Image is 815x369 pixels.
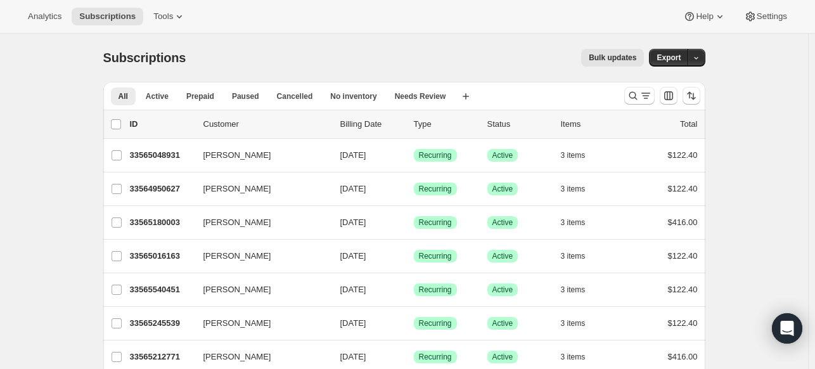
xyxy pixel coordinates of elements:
[581,49,644,67] button: Bulk updates
[492,217,513,228] span: Active
[130,247,698,265] div: 33565016163[PERSON_NAME][DATE]SuccessRecurringSuccessActive3 items$122.40
[340,118,404,131] p: Billing Date
[561,281,600,299] button: 3 items
[561,314,600,332] button: 3 items
[130,317,193,330] p: 33565245539
[103,51,186,65] span: Subscriptions
[146,91,169,101] span: Active
[561,180,600,198] button: 3 items
[203,149,271,162] span: [PERSON_NAME]
[492,150,513,160] span: Active
[680,118,697,131] p: Total
[561,247,600,265] button: 3 items
[203,118,330,131] p: Customer
[340,251,366,261] span: [DATE]
[186,91,214,101] span: Prepaid
[561,118,624,131] div: Items
[130,118,193,131] p: ID
[340,150,366,160] span: [DATE]
[130,149,193,162] p: 33565048931
[340,318,366,328] span: [DATE]
[668,251,698,261] span: $122.40
[668,217,698,227] span: $416.00
[130,216,193,229] p: 33565180003
[232,91,259,101] span: Paused
[203,183,271,195] span: [PERSON_NAME]
[487,118,551,131] p: Status
[419,318,452,328] span: Recurring
[146,8,193,25] button: Tools
[130,348,698,366] div: 33565212771[PERSON_NAME][DATE]SuccessRecurringSuccessActive3 items$416.00
[561,217,586,228] span: 3 items
[561,352,586,362] span: 3 items
[456,87,476,105] button: Create new view
[772,313,802,344] div: Open Intercom Messenger
[130,118,698,131] div: IDCustomerBilling DateTypeStatusItemsTotal
[757,11,787,22] span: Settings
[130,283,193,296] p: 33565540451
[340,217,366,227] span: [DATE]
[153,11,173,22] span: Tools
[130,281,698,299] div: 33565540451[PERSON_NAME][DATE]SuccessRecurringSuccessActive3 items$122.40
[20,8,69,25] button: Analytics
[561,285,586,295] span: 3 items
[196,347,323,367] button: [PERSON_NAME]
[130,351,193,363] p: 33565212771
[492,184,513,194] span: Active
[395,91,446,101] span: Needs Review
[624,87,655,105] button: Search and filter results
[419,285,452,295] span: Recurring
[660,87,677,105] button: Customize table column order and visibility
[561,150,586,160] span: 3 items
[203,317,271,330] span: [PERSON_NAME]
[203,250,271,262] span: [PERSON_NAME]
[736,8,795,25] button: Settings
[419,251,452,261] span: Recurring
[28,11,61,22] span: Analytics
[414,118,477,131] div: Type
[203,351,271,363] span: [PERSON_NAME]
[668,150,698,160] span: $122.40
[130,183,193,195] p: 33564950627
[72,8,143,25] button: Subscriptions
[561,146,600,164] button: 3 items
[676,8,733,25] button: Help
[203,283,271,296] span: [PERSON_NAME]
[657,53,681,63] span: Export
[492,285,513,295] span: Active
[561,214,600,231] button: 3 items
[561,348,600,366] button: 3 items
[561,318,586,328] span: 3 items
[419,352,452,362] span: Recurring
[492,251,513,261] span: Active
[419,150,452,160] span: Recurring
[340,285,366,294] span: [DATE]
[419,184,452,194] span: Recurring
[683,87,700,105] button: Sort the results
[561,251,586,261] span: 3 items
[196,313,323,333] button: [PERSON_NAME]
[119,91,128,101] span: All
[696,11,713,22] span: Help
[668,285,698,294] span: $122.40
[340,184,366,193] span: [DATE]
[668,184,698,193] span: $122.40
[203,216,271,229] span: [PERSON_NAME]
[589,53,636,63] span: Bulk updates
[492,352,513,362] span: Active
[196,179,323,199] button: [PERSON_NAME]
[649,49,688,67] button: Export
[668,352,698,361] span: $416.00
[277,91,313,101] span: Cancelled
[130,180,698,198] div: 33564950627[PERSON_NAME][DATE]SuccessRecurringSuccessActive3 items$122.40
[196,145,323,165] button: [PERSON_NAME]
[330,91,376,101] span: No inventory
[130,214,698,231] div: 33565180003[PERSON_NAME][DATE]SuccessRecurringSuccessActive3 items$416.00
[196,280,323,300] button: [PERSON_NAME]
[561,184,586,194] span: 3 items
[196,246,323,266] button: [PERSON_NAME]
[79,11,136,22] span: Subscriptions
[130,314,698,332] div: 33565245539[PERSON_NAME][DATE]SuccessRecurringSuccessActive3 items$122.40
[419,217,452,228] span: Recurring
[340,352,366,361] span: [DATE]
